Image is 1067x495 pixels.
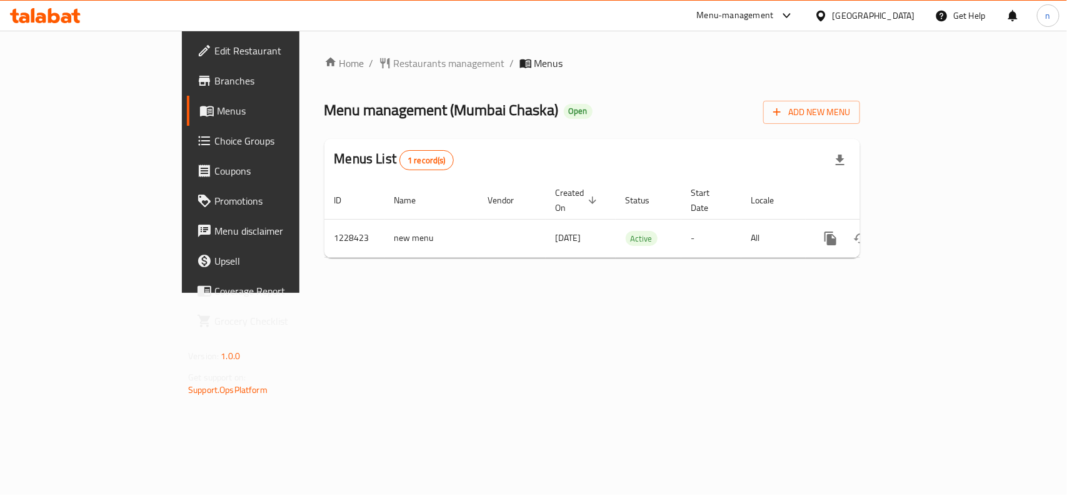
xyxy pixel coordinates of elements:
[806,181,946,220] th: Actions
[697,8,774,23] div: Menu-management
[187,156,360,186] a: Coupons
[214,283,350,299] span: Coverage Report
[751,193,791,208] span: Locale
[816,223,846,253] button: more
[214,223,350,238] span: Menu disclaimer
[681,219,741,257] td: -
[188,348,219,364] span: Version:
[384,219,478,257] td: new menu
[187,186,360,216] a: Promotions
[187,276,360,306] a: Coverage Report
[564,104,593,119] div: Open
[773,105,850,120] span: Add New Menu
[187,306,360,336] a: Grocery Checklist
[825,145,855,175] div: Export file
[400,155,453,166] span: 1 record(s)
[221,348,240,364] span: 1.0.0
[187,96,360,126] a: Menus
[187,126,360,156] a: Choice Groups
[833,9,915,23] div: [GEOGRAPHIC_DATA]
[188,369,246,385] span: Get support on:
[626,193,666,208] span: Status
[324,56,860,71] nav: breadcrumb
[741,219,806,257] td: All
[846,223,876,253] button: Change Status
[556,230,581,246] span: [DATE]
[214,133,350,148] span: Choice Groups
[187,66,360,96] a: Branches
[763,101,860,124] button: Add New Menu
[217,103,350,118] span: Menus
[214,314,350,329] span: Grocery Checklist
[324,96,559,124] span: Menu management ( Mumbai Chaska )
[691,185,726,215] span: Start Date
[394,193,433,208] span: Name
[488,193,531,208] span: Vendor
[214,73,350,88] span: Branches
[534,56,563,71] span: Menus
[187,246,360,276] a: Upsell
[187,36,360,66] a: Edit Restaurant
[187,216,360,246] a: Menu disclaimer
[394,56,505,71] span: Restaurants management
[556,185,601,215] span: Created On
[564,106,593,116] span: Open
[1046,9,1051,23] span: n
[369,56,374,71] li: /
[214,193,350,208] span: Promotions
[399,150,454,170] div: Total records count
[334,193,358,208] span: ID
[188,382,268,398] a: Support.OpsPlatform
[626,232,658,246] span: Active
[324,181,946,258] table: enhanced table
[334,150,454,170] h2: Menus List
[510,56,514,71] li: /
[379,56,505,71] a: Restaurants management
[214,163,350,178] span: Coupons
[214,43,350,58] span: Edit Restaurant
[214,253,350,268] span: Upsell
